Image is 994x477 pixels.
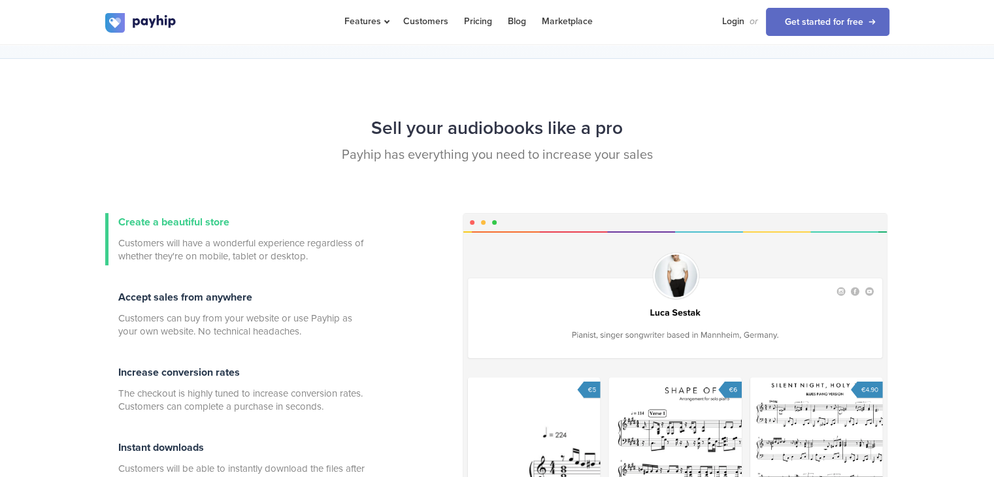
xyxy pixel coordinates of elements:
span: Instant downloads [118,441,204,454]
span: The checkout is highly tuned to increase conversion rates. Customers can complete a purchase in s... [118,387,367,413]
span: Features [344,16,388,27]
p: Payhip has everything you need to increase your sales [105,146,889,165]
img: logo.svg [105,13,177,33]
span: Customers can buy from your website or use Payhip as your own website. No technical headaches. [118,312,367,338]
span: Accept sales from anywhere [118,291,252,304]
span: Create a beautiful store [118,216,229,229]
a: Accept sales from anywhere Customers can buy from your website or use Payhip as your own website.... [105,288,367,340]
a: Create a beautiful store Customers will have a wonderful experience regardless of whether they're... [105,213,367,265]
h2: Sell your audiobooks like a pro [105,111,889,146]
a: Get started for free [766,8,889,36]
span: Increase conversion rates [118,366,240,379]
span: Customers will have a wonderful experience regardless of whether they're on mobile, tablet or des... [118,237,367,263]
a: Increase conversion rates The checkout is highly tuned to increase conversion rates. Customers ca... [105,363,367,416]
